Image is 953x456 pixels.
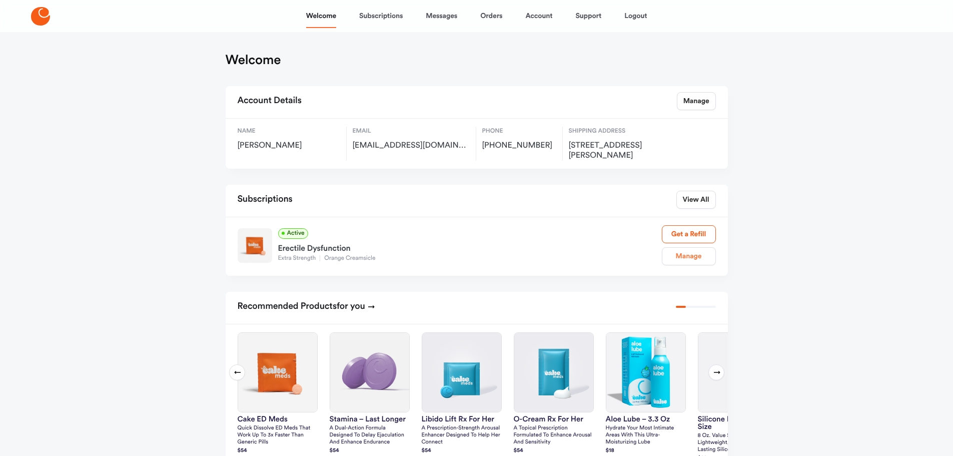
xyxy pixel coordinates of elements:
a: Cake ED MedsCake ED MedsQuick dissolve ED Meds that work up to 3x faster than generic pills$54 [238,332,318,455]
a: O-Cream Rx for HerO-Cream Rx for HerA topical prescription formulated to enhance arousal and sens... [514,332,594,455]
img: Aloe Lube – 3.3 oz [606,333,685,412]
h2: Recommended Products [238,298,375,316]
h2: Account Details [238,92,302,110]
a: Logout [624,4,647,28]
p: A prescription-strength arousal enhancer designed to help her connect [422,425,502,446]
h1: Welcome [226,52,281,68]
a: Aloe Lube – 3.3 ozAloe Lube – 3.3 ozHydrate your most intimate areas with this ultra-moisturizing... [606,332,686,455]
strong: $ 54 [238,448,247,453]
span: [PHONE_NUMBER] [482,141,556,151]
a: Welcome [306,4,336,28]
span: Phone [482,127,556,136]
span: [PERSON_NAME] [238,141,340,151]
a: Manage [677,92,716,110]
span: Name [238,127,340,136]
h3: Cake ED Meds [238,415,318,423]
span: Orange Creamsicle [320,255,379,261]
span: for you [337,302,365,311]
h3: Libido Lift Rx For Her [422,415,502,423]
p: 8 oz. Value size ultra lightweight, extremely long-lasting silicone formula [698,432,778,453]
span: Active [278,228,308,239]
div: Erectile Dysfunction [278,239,662,255]
p: A topical prescription formulated to enhance arousal and sensitivity [514,425,594,446]
a: Manage [662,247,716,265]
a: Get a Refill [662,225,716,243]
a: Libido Lift Rx For HerLibido Lift Rx For HerA prescription-strength arousal enhancer designed to ... [422,332,502,455]
span: 4118 Merrick St, Houston, US, 77025 [569,141,676,161]
img: Stamina – Last Longer [330,333,409,412]
a: Account [525,4,552,28]
a: View All [676,191,716,209]
h3: silicone lube – value size [698,415,778,430]
strong: $ 18 [606,448,614,453]
a: Orders [480,4,502,28]
a: Subscriptions [359,4,403,28]
a: Erectile DysfunctionExtra StrengthOrange Creamsicle [278,239,662,263]
img: Libido Lift Rx For Her [422,333,501,412]
img: silicone lube – value size [698,333,777,412]
img: Cake ED Meds [238,333,317,412]
img: O-Cream Rx for Her [514,333,593,412]
img: Extra Strength [238,228,272,263]
strong: $ 54 [514,448,523,453]
a: Messages [426,4,457,28]
h3: O-Cream Rx for Her [514,415,594,423]
h3: Stamina – Last Longer [330,415,410,423]
strong: $ 54 [422,448,431,453]
h3: Aloe Lube – 3.3 oz [606,415,686,423]
h2: Subscriptions [238,191,293,209]
a: Support [575,4,601,28]
p: A dual-action formula designed to delay ejaculation and enhance endurance [330,425,410,446]
strong: $ 54 [330,448,339,453]
span: tjstro2006@gmail.com [353,141,470,151]
span: Extra Strength [278,255,320,261]
p: Hydrate your most intimate areas with this ultra-moisturizing lube [606,425,686,446]
span: Shipping Address [569,127,676,136]
p: Quick dissolve ED Meds that work up to 3x faster than generic pills [238,425,318,446]
span: Email [353,127,470,136]
a: Stamina – Last LongerStamina – Last LongerA dual-action formula designed to delay ejaculation and... [330,332,410,455]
